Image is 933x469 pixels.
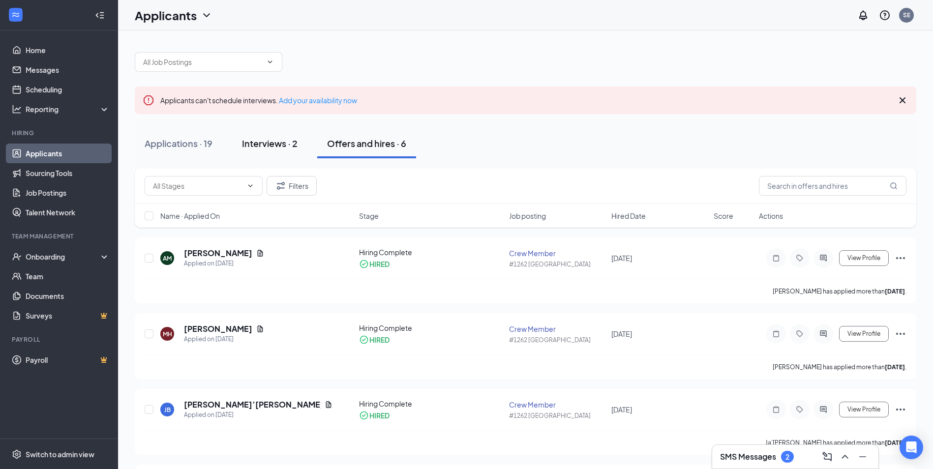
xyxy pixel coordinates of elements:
div: #1262 [GEOGRAPHIC_DATA] [509,260,605,268]
svg: Document [325,401,332,409]
svg: ChevronDown [201,9,212,21]
svg: ChevronUp [839,451,851,463]
div: Open Intercom Messenger [900,436,923,459]
svg: Note [770,254,782,262]
p: Ja’[PERSON_NAME] has applied more than . [765,439,906,447]
a: Team [26,266,110,286]
svg: ActiveChat [817,406,829,413]
h5: [PERSON_NAME]’[PERSON_NAME] [184,399,321,410]
div: Applied on [DATE] [184,410,332,420]
div: Payroll [12,335,108,344]
a: Applicants [26,144,110,163]
input: All Job Postings [143,57,262,67]
span: View Profile [847,406,880,413]
svg: Filter [275,180,287,192]
svg: QuestionInfo [879,9,891,21]
svg: Error [143,94,154,106]
div: Hiring Complete [359,247,504,257]
span: [DATE] [611,329,632,338]
button: View Profile [839,402,889,417]
div: HIRED [369,335,390,345]
span: Hired Date [611,211,646,221]
svg: ActiveChat [817,330,829,338]
a: Messages [26,60,110,80]
a: PayrollCrown [26,350,110,370]
svg: Tag [794,254,806,262]
a: Sourcing Tools [26,163,110,183]
svg: Ellipses [895,404,906,415]
input: Search in offers and hires [759,176,906,196]
a: Documents [26,286,110,306]
button: Filter Filters [267,176,317,196]
div: Hiring Complete [359,399,504,409]
span: [DATE] [611,254,632,263]
svg: ChevronDown [246,182,254,190]
button: View Profile [839,250,889,266]
span: Stage [359,211,379,221]
a: Talent Network [26,203,110,222]
span: Score [714,211,733,221]
div: Applied on [DATE] [184,259,264,268]
div: Switch to admin view [26,449,94,459]
div: Team Management [12,232,108,240]
div: MH [163,330,172,338]
span: Actions [759,211,783,221]
svg: Ellipses [895,252,906,264]
div: Onboarding [26,252,101,262]
svg: Note [770,406,782,413]
span: View Profile [847,330,880,337]
svg: WorkstreamLogo [11,10,21,20]
svg: Minimize [857,451,869,463]
svg: Ellipses [895,328,906,340]
p: [PERSON_NAME] has applied more than . [773,363,906,371]
div: #1262 [GEOGRAPHIC_DATA] [509,336,605,344]
svg: ActiveChat [817,254,829,262]
b: [DATE] [885,363,905,371]
div: AM [163,254,172,263]
a: Add your availability now [279,96,357,105]
svg: CheckmarkCircle [359,410,369,420]
h5: [PERSON_NAME] [184,248,252,259]
span: Job posting [509,211,546,221]
p: [PERSON_NAME] has applied more than . [773,287,906,295]
div: Hiring [12,129,108,137]
svg: CheckmarkCircle [359,335,369,345]
svg: Cross [897,94,908,106]
span: View Profile [847,255,880,262]
div: Offers and hires · 6 [327,137,406,149]
div: Applications · 19 [145,137,212,149]
div: Crew Member [509,400,605,410]
svg: Tag [794,406,806,413]
svg: ComposeMessage [821,451,833,463]
svg: Note [770,330,782,338]
input: All Stages [153,180,242,191]
div: HIRED [369,259,390,269]
span: [DATE] [611,405,632,414]
h1: Applicants [135,7,197,24]
div: Applied on [DATE] [184,334,264,344]
div: #1262 [GEOGRAPHIC_DATA] [509,411,605,420]
div: Interviews · 2 [242,137,298,149]
svg: Tag [794,330,806,338]
svg: UserCheck [12,252,22,262]
svg: Analysis [12,104,22,114]
div: Reporting [26,104,110,114]
svg: Collapse [95,10,105,20]
a: Scheduling [26,80,110,99]
div: HIRED [369,410,390,420]
h3: SMS Messages [720,451,776,462]
svg: Document [256,249,264,257]
div: Crew Member [509,248,605,258]
div: JB [164,406,171,414]
span: Applicants can't schedule interviews. [160,96,357,105]
div: 2 [785,453,789,461]
button: ComposeMessage [819,449,835,465]
div: Hiring Complete [359,323,504,333]
button: Minimize [855,449,871,465]
svg: Document [256,325,264,333]
div: SE [903,11,910,19]
button: ChevronUp [837,449,853,465]
a: Home [26,40,110,60]
a: SurveysCrown [26,306,110,325]
svg: ChevronDown [266,58,274,66]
